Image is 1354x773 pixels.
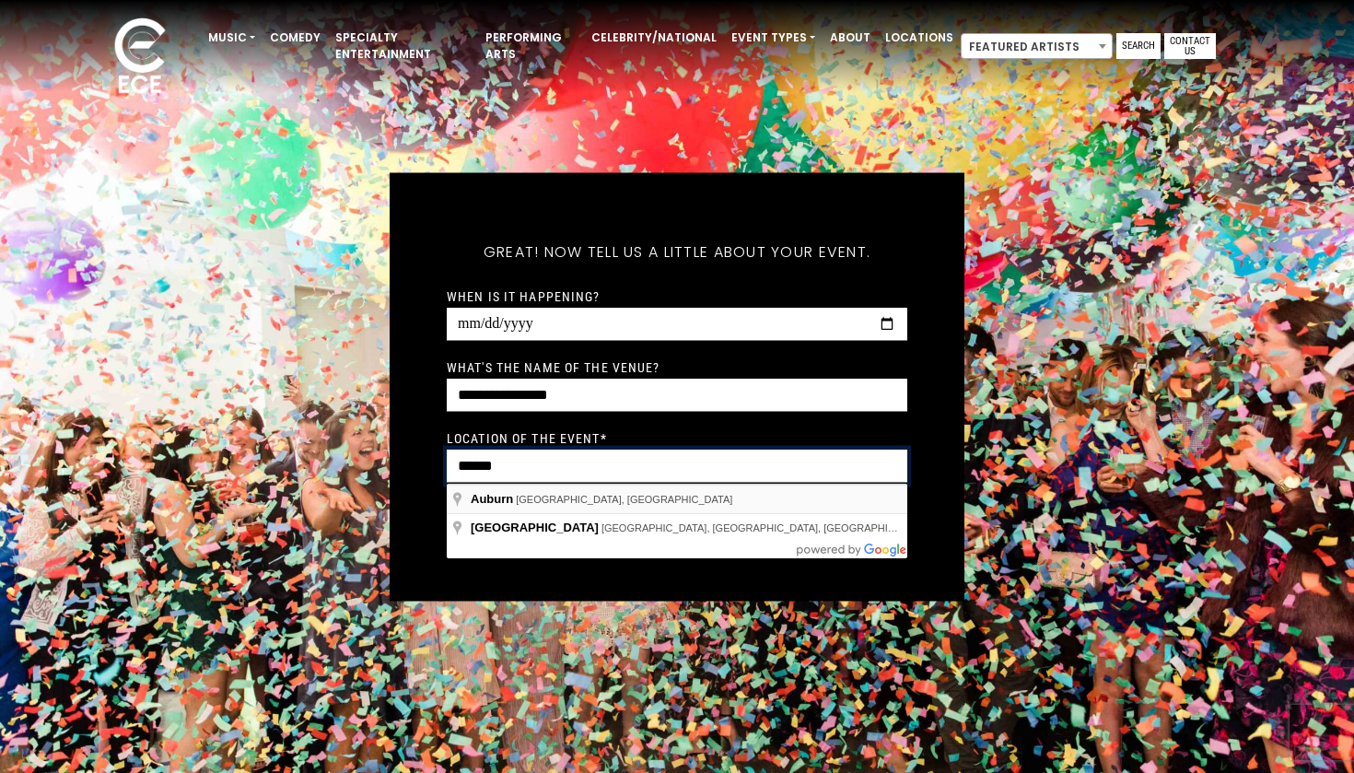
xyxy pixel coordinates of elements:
[601,522,929,533] span: [GEOGRAPHIC_DATA], [GEOGRAPHIC_DATA], [GEOGRAPHIC_DATA]
[447,218,907,285] h5: Great! Now tell us a little about your event.
[878,22,961,53] a: Locations
[823,22,878,53] a: About
[447,358,659,375] label: What's the name of the venue?
[263,22,328,53] a: Comedy
[471,492,513,506] span: Auburn
[447,429,607,446] label: Location of the event
[1116,33,1161,59] a: Search
[328,22,478,70] a: Specialty Entertainment
[961,33,1113,59] span: Featured Artists
[724,22,823,53] a: Event Types
[447,287,601,304] label: When is it happening?
[94,13,186,102] img: ece_new_logo_whitev2-1.png
[478,22,584,70] a: Performing Arts
[584,22,724,53] a: Celebrity/National
[516,494,732,505] span: [GEOGRAPHIC_DATA], [GEOGRAPHIC_DATA]
[1164,33,1216,59] a: Contact Us
[201,22,263,53] a: Music
[962,34,1112,60] span: Featured Artists
[471,521,599,534] span: [GEOGRAPHIC_DATA]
